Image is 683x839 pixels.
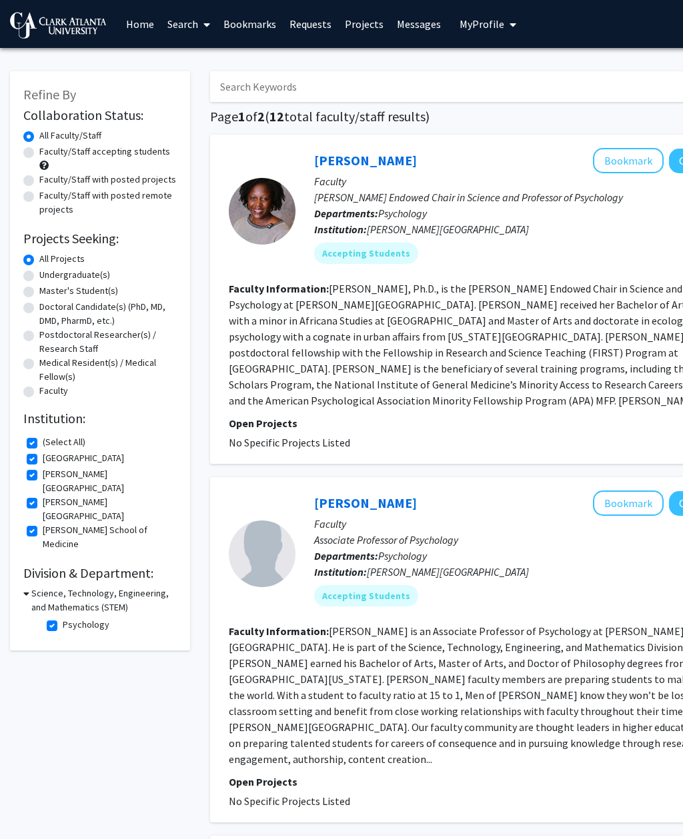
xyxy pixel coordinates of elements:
a: Messages [390,1,448,47]
label: Master's Student(s) [39,284,118,298]
h2: Division & Department: [23,565,177,581]
b: Institution: [314,223,367,236]
label: Faculty [39,384,68,398]
b: Faculty Information: [229,624,329,638]
label: [PERSON_NAME][GEOGRAPHIC_DATA] [43,467,173,495]
label: Faculty/Staff accepting students [39,145,170,159]
label: [GEOGRAPHIC_DATA] [43,451,124,465]
a: Home [119,1,161,47]
button: Add Sinead Younge to Bookmarks [593,148,664,173]
label: Psychology [63,618,109,632]
h2: Institution: [23,411,177,426]
a: [PERSON_NAME] [314,494,417,511]
span: Psychology [378,549,427,562]
span: 2 [257,108,265,125]
span: My Profile [460,17,504,31]
label: [PERSON_NAME] School of Medicine [43,523,173,551]
iframe: Chat [10,779,57,829]
label: All Projects [39,252,85,266]
label: Undergraduate(s) [39,268,110,282]
img: Clark Atlanta University Logo [10,12,106,39]
span: Psychology [378,207,427,220]
label: Postdoctoral Researcher(s) / Research Staff [39,328,177,356]
span: 1 [238,108,245,125]
span: 12 [269,108,284,125]
label: Doctoral Candidate(s) (PhD, MD, DMD, PharmD, etc.) [39,300,177,328]
b: Institution: [314,565,367,578]
label: [PERSON_NAME][GEOGRAPHIC_DATA] [43,495,173,523]
label: (Select All) [43,435,85,449]
b: Departments: [314,207,378,220]
label: All Faculty/Staff [39,129,101,143]
a: [PERSON_NAME] [314,152,417,169]
a: Search [161,1,217,47]
b: Faculty Information: [229,282,329,295]
a: Bookmarks [217,1,283,47]
label: Faculty/Staff with posted remote projects [39,189,177,217]
span: No Specific Projects Listed [229,436,350,449]
button: Add Chris Markham to Bookmarks [593,490,664,516]
a: Projects [338,1,390,47]
span: Refine By [23,86,76,103]
h2: Projects Seeking: [23,231,177,247]
span: [PERSON_NAME][GEOGRAPHIC_DATA] [367,223,529,236]
span: No Specific Projects Listed [229,794,350,808]
mat-chip: Accepting Students [314,585,418,606]
h3: Science, Technology, Engineering, and Mathematics (STEM) [31,586,177,614]
span: [PERSON_NAME][GEOGRAPHIC_DATA] [367,565,529,578]
mat-chip: Accepting Students [314,243,418,264]
label: Faculty/Staff with posted projects [39,173,176,187]
label: Medical Resident(s) / Medical Fellow(s) [39,356,177,384]
b: Departments: [314,549,378,562]
a: Requests [283,1,338,47]
h2: Collaboration Status: [23,107,177,123]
